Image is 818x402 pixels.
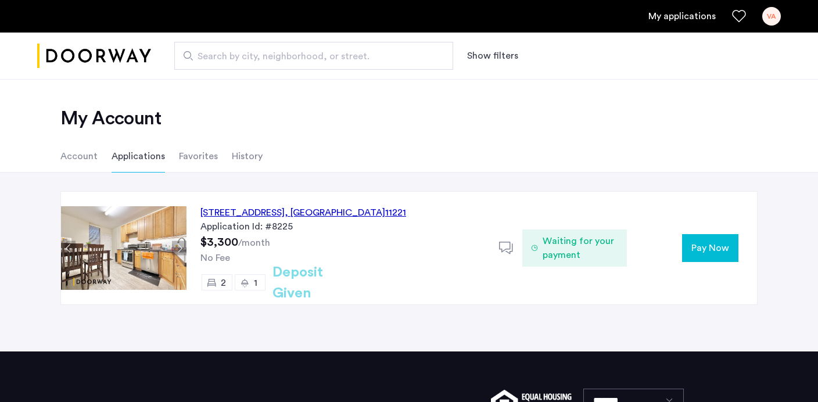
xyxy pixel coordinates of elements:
[37,34,151,78] a: Cazamio logo
[682,234,738,262] button: button
[61,241,76,256] button: Previous apartment
[174,42,453,70] input: Apartment Search
[200,206,406,220] div: [STREET_ADDRESS] 11221
[221,278,226,288] span: 2
[691,241,729,255] span: Pay Now
[732,9,746,23] a: Favorites
[238,238,270,247] sub: /month
[762,7,781,26] div: VA
[37,34,151,78] img: logo
[60,107,758,130] h2: My Account
[467,49,518,63] button: Show or hide filters
[543,234,618,262] span: Waiting for your payment
[200,220,485,234] div: Application Id: #8225
[112,140,165,173] li: Applications
[200,236,238,248] span: $3,300
[254,278,257,288] span: 1
[648,9,716,23] a: My application
[272,262,365,304] h2: Deposit Given
[285,208,385,217] span: , [GEOGRAPHIC_DATA]
[60,140,98,173] li: Account
[200,253,230,263] span: No Fee
[172,241,186,256] button: Next apartment
[61,206,186,290] img: Apartment photo
[179,140,218,173] li: Favorites
[232,140,263,173] li: History
[198,49,421,63] span: Search by city, neighborhood, or street.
